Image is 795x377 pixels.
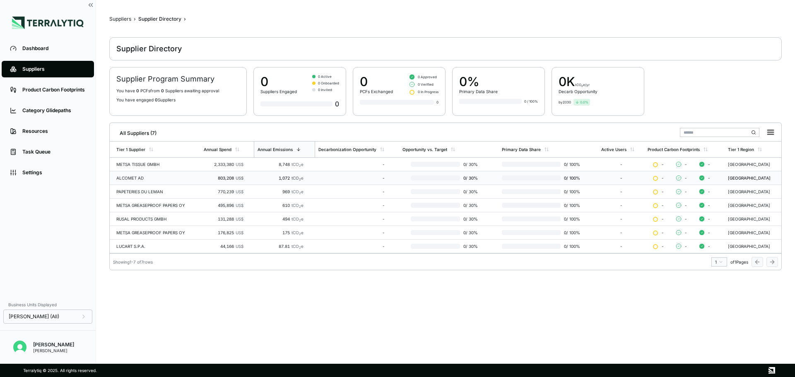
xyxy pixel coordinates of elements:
[299,178,301,181] sub: 2
[661,162,664,167] span: -
[318,162,385,167] div: -
[728,189,778,194] div: [GEOGRAPHIC_DATA]
[460,162,482,167] span: 0 / 30 %
[601,244,641,249] div: -
[318,81,339,86] span: 0 Onboarded
[460,203,482,208] span: 0 / 30 %
[684,175,687,180] span: -
[561,230,581,235] span: 0 / 100 %
[204,244,243,249] div: 44,166
[204,162,243,167] div: 2,333,380
[13,341,26,354] img: Anirudh Verma
[559,74,597,89] div: 0 K
[260,89,297,94] div: Suppliers Engaged
[601,162,641,167] div: -
[360,89,393,94] div: PCFs Exchanged
[116,88,240,93] p: You have PCF s from Supplier s awaiting approval
[236,175,243,180] span: US$
[236,244,243,249] span: US$
[601,216,641,221] div: -
[318,87,332,92] span: 0 Invited
[601,203,641,208] div: -
[575,83,590,87] span: tCO₂e/yr
[728,175,778,180] div: [GEOGRAPHIC_DATA]
[318,230,385,235] div: -
[134,16,136,22] span: ›
[291,244,304,249] span: tCO e
[22,66,86,72] div: Suppliers
[257,244,304,249] div: 87.81
[460,216,482,221] span: 0 / 30 %
[116,244,197,249] div: LUCART S.P.A.
[257,175,304,180] div: 1,072
[715,259,723,264] div: 1
[10,337,30,357] button: Open user button
[708,216,710,221] span: -
[559,89,597,94] div: Decarb Opportunity
[460,189,482,194] span: 0 / 30 %
[236,203,243,208] span: US$
[601,147,626,152] div: Active Users
[116,162,197,167] div: METSA TISSUE GMBH
[661,244,664,249] span: -
[184,16,186,22] span: ›
[708,203,710,208] span: -
[318,189,385,194] div: -
[9,313,59,320] span: [PERSON_NAME] (All)
[648,147,700,152] div: Product Carbon Footprints
[360,74,393,89] div: 0
[257,216,304,221] div: 494
[161,88,164,93] span: 0
[116,74,240,84] h2: Supplier Program Summary
[22,107,86,114] div: Category Glidepaths
[204,230,243,235] div: 176,825
[236,230,243,235] span: US$
[236,189,243,194] span: US$
[684,189,687,194] span: -
[33,341,74,348] div: [PERSON_NAME]
[22,45,86,52] div: Dashboard
[291,216,304,221] span: tCO e
[318,203,385,208] div: -
[236,162,243,167] span: US$
[728,216,778,221] div: [GEOGRAPHIC_DATA]
[561,216,581,221] span: 0 / 100 %
[299,164,301,168] sub: 2
[291,162,304,167] span: tCO e
[460,175,482,180] span: 0 / 30 %
[318,244,385,249] div: -
[711,257,727,267] button: 1
[684,244,687,249] span: -
[291,189,304,194] span: tCO e
[318,74,332,79] span: 0 Active
[661,216,664,221] span: -
[728,244,778,249] div: [GEOGRAPHIC_DATA]
[708,175,710,180] span: -
[204,175,243,180] div: 803,208
[502,147,541,152] div: Primary Data Share
[728,147,754,152] div: Tier 1 Region
[138,16,181,22] div: Supplier Directory
[708,162,710,167] span: -
[708,244,710,249] span: -
[730,259,748,264] span: of 1 Pages
[22,149,86,155] div: Task Queue
[318,175,385,180] div: -
[561,203,581,208] span: 0 / 100 %
[116,189,197,194] div: PAPETERIES DU LEMAN
[460,244,482,249] span: 0 / 30 %
[684,162,687,167] span: -
[116,230,197,235] div: METSA GREASEPROOF PAPERS OY
[601,189,641,194] div: -
[236,216,243,221] span: US$
[436,100,438,105] div: 0
[318,216,385,221] div: -
[113,259,153,264] div: Showing 1 - 7 of 7 rows
[113,127,157,137] div: All Suppliers (7)
[299,219,301,222] sub: 2
[291,230,304,235] span: tCO e
[661,203,664,208] span: -
[684,230,687,235] span: -
[402,147,447,152] div: Opportunity vs. Target
[299,232,301,236] sub: 2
